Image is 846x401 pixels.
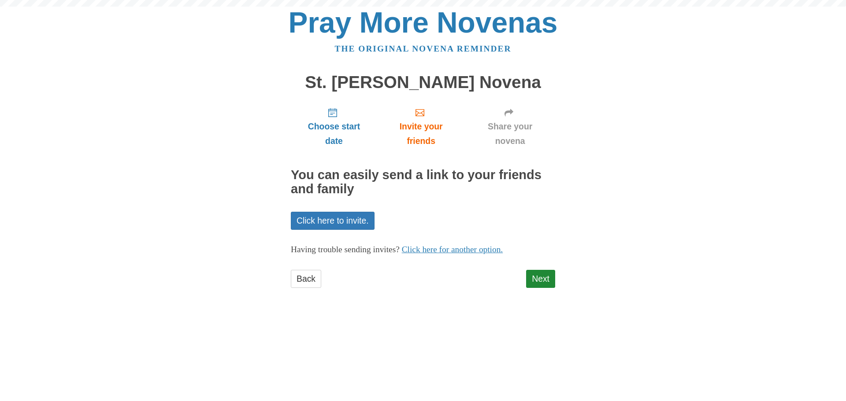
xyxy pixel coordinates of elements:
[402,245,503,254] a: Click here for another option.
[300,119,368,148] span: Choose start date
[291,212,375,230] a: Click here to invite.
[377,100,465,153] a: Invite your friends
[386,119,456,148] span: Invite your friends
[474,119,546,148] span: Share your novena
[291,270,321,288] a: Back
[335,44,512,53] a: The original novena reminder
[289,6,558,39] a: Pray More Novenas
[526,270,555,288] a: Next
[291,168,555,196] h2: You can easily send a link to your friends and family
[291,100,377,153] a: Choose start date
[291,73,555,92] h1: St. [PERSON_NAME] Novena
[291,245,400,254] span: Having trouble sending invites?
[465,100,555,153] a: Share your novena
